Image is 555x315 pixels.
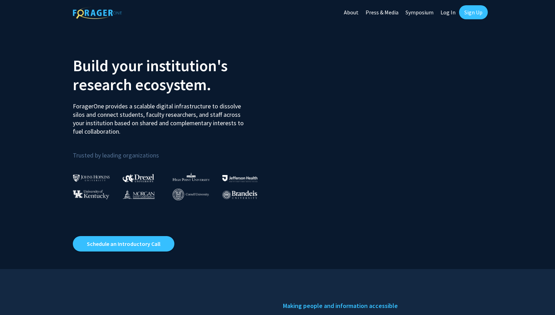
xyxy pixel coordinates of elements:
[173,173,210,181] img: High Point University
[173,189,209,200] img: Cornell University
[73,236,174,252] a: Opens in a new tab
[222,190,257,199] img: Brandeis University
[73,7,122,19] img: ForagerOne Logo
[459,5,488,19] a: Sign Up
[123,190,155,199] img: Morgan State University
[73,56,272,94] h2: Build your institution's research ecosystem.
[123,174,154,182] img: Drexel University
[73,174,110,182] img: Johns Hopkins University
[283,301,483,311] h5: Making people and information accessible
[222,175,257,182] img: Thomas Jefferson University
[73,97,249,136] p: ForagerOne provides a scalable digital infrastructure to dissolve silos and connect students, fac...
[73,190,109,199] img: University of Kentucky
[73,141,272,161] p: Trusted by leading organizations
